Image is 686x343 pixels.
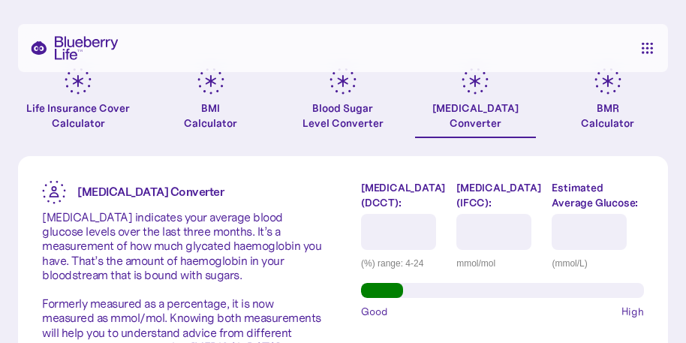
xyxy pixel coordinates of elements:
[415,68,535,138] a: [MEDICAL_DATA]Converter
[548,68,668,138] a: BMRCalculator
[552,180,644,210] label: Estimated Average Glucose:
[77,184,224,199] strong: [MEDICAL_DATA] Converter
[456,180,540,210] label: [MEDICAL_DATA] (IFCC):
[552,256,644,271] div: (mmol/L)
[361,180,445,210] label: [MEDICAL_DATA] (DCCT):
[361,304,388,319] span: Good
[581,101,634,131] div: BMR Calculator
[432,101,519,131] div: [MEDICAL_DATA] Converter
[150,68,270,138] a: BMICalculator
[18,101,138,131] div: Life Insurance Cover Calculator
[456,256,540,271] div: mmol/mol
[30,36,119,60] a: home
[361,256,445,271] div: (%) range: 4-24
[638,42,656,54] nav: menu
[184,101,237,131] div: BMI Calculator
[283,68,403,138] a: Blood SugarLevel Converter
[621,304,644,319] span: High
[18,68,138,138] a: Life Insurance Cover Calculator
[302,101,384,131] div: Blood Sugar Level Converter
